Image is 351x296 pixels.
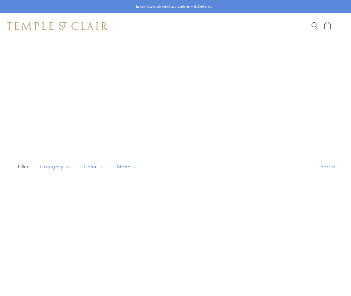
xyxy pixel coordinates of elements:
[112,159,142,174] button: Stone
[114,162,142,171] span: Stone
[136,3,212,10] p: Enjoy Complimentary Delivery & Returns
[80,162,109,171] span: Color
[312,22,319,30] a: Search
[306,156,351,177] button: Show sort by
[35,159,75,174] button: Category
[7,22,108,30] img: Temple St. Clair
[79,159,109,174] button: Color
[336,22,344,30] button: Open navigation
[324,22,331,30] a: Open Shopping Bag
[37,162,75,171] span: Category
